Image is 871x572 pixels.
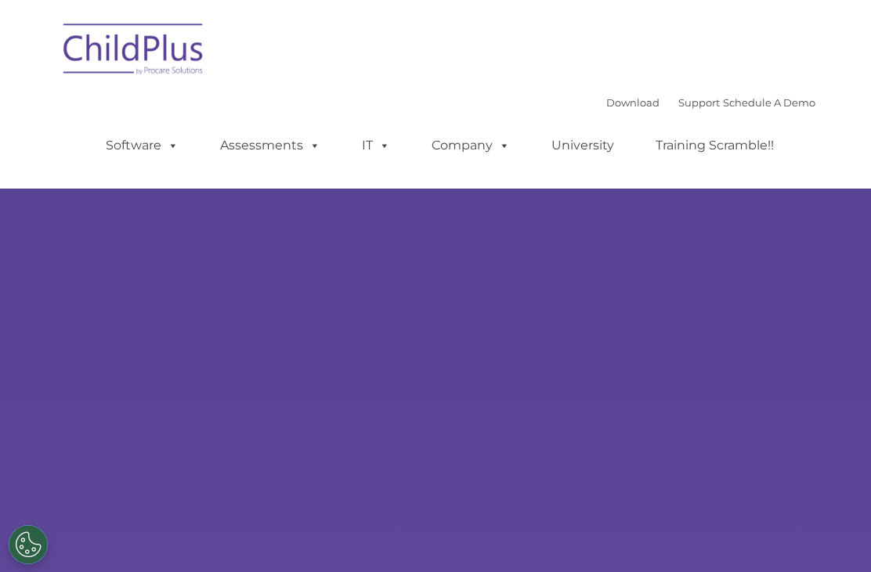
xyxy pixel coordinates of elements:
[536,130,630,161] a: University
[204,130,336,161] a: Assessments
[346,130,406,161] a: IT
[416,130,526,161] a: Company
[9,525,48,564] button: Cookies Settings
[723,96,815,109] a: Schedule A Demo
[90,130,194,161] a: Software
[640,130,790,161] a: Training Scramble!!
[606,96,815,109] font: |
[606,96,660,109] a: Download
[56,13,212,91] img: ChildPlus by Procare Solutions
[678,96,720,109] a: Support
